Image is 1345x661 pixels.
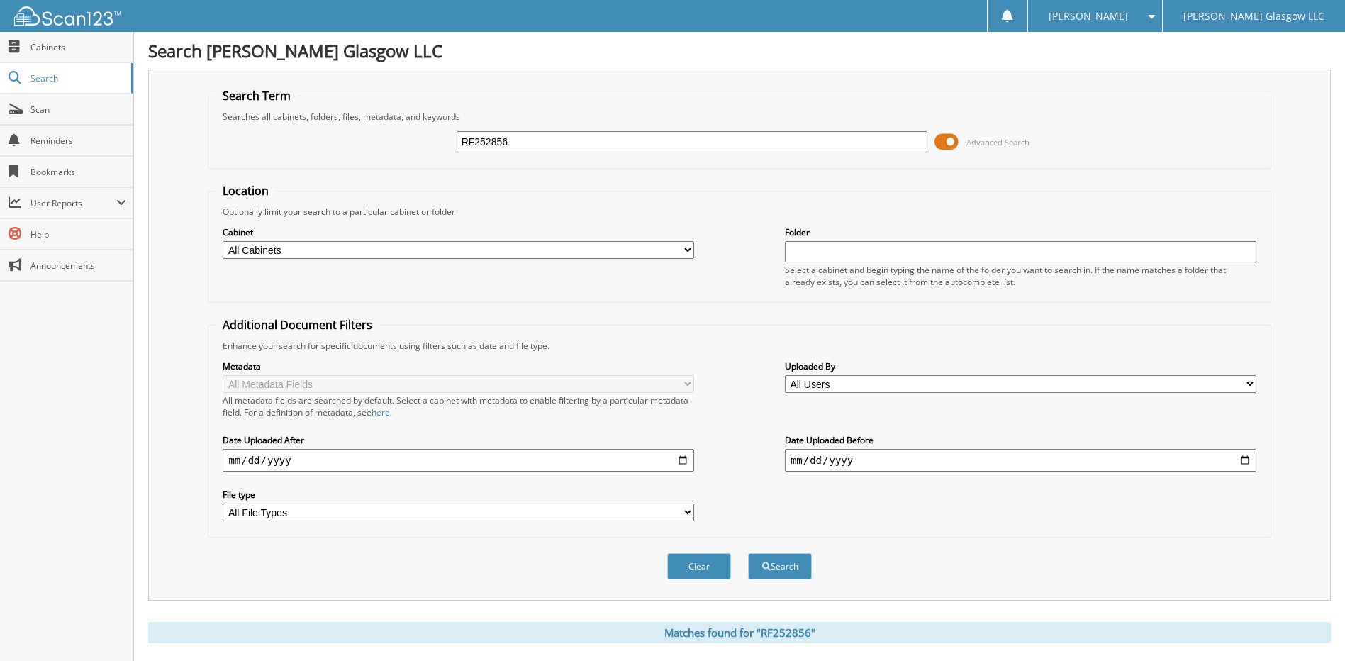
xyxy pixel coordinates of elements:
[216,183,276,199] legend: Location
[216,88,298,104] legend: Search Term
[30,197,116,209] span: User Reports
[223,489,694,501] label: File type
[785,264,1256,288] div: Select a cabinet and begin typing the name of the folder you want to search in. If the name match...
[785,226,1256,238] label: Folder
[30,104,126,116] span: Scan
[223,360,694,372] label: Metadata
[667,553,731,579] button: Clear
[148,622,1331,643] div: Matches found for "RF252856"
[30,260,126,272] span: Announcements
[785,434,1256,446] label: Date Uploaded Before
[216,317,379,333] legend: Additional Document Filters
[148,39,1331,62] h1: Search [PERSON_NAME] Glasgow LLC
[14,6,121,26] img: scan123-logo-white.svg
[966,137,1029,148] span: Advanced Search
[30,166,126,178] span: Bookmarks
[216,206,1263,218] div: Optionally limit your search to a particular cabinet or folder
[223,449,694,472] input: start
[216,340,1263,352] div: Enhance your search for specific documents using filters such as date and file type.
[216,111,1263,123] div: Searches all cabinets, folders, files, metadata, and keywords
[785,449,1256,472] input: end
[223,226,694,238] label: Cabinet
[1183,12,1324,21] span: [PERSON_NAME] Glasgow LLC
[223,394,694,418] div: All metadata fields are searched by default. Select a cabinet with metadata to enable filtering b...
[748,553,812,579] button: Search
[30,228,126,240] span: Help
[30,72,124,84] span: Search
[223,434,694,446] label: Date Uploaded After
[372,406,390,418] a: here
[1049,12,1128,21] span: [PERSON_NAME]
[30,41,126,53] span: Cabinets
[785,360,1256,372] label: Uploaded By
[30,135,126,147] span: Reminders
